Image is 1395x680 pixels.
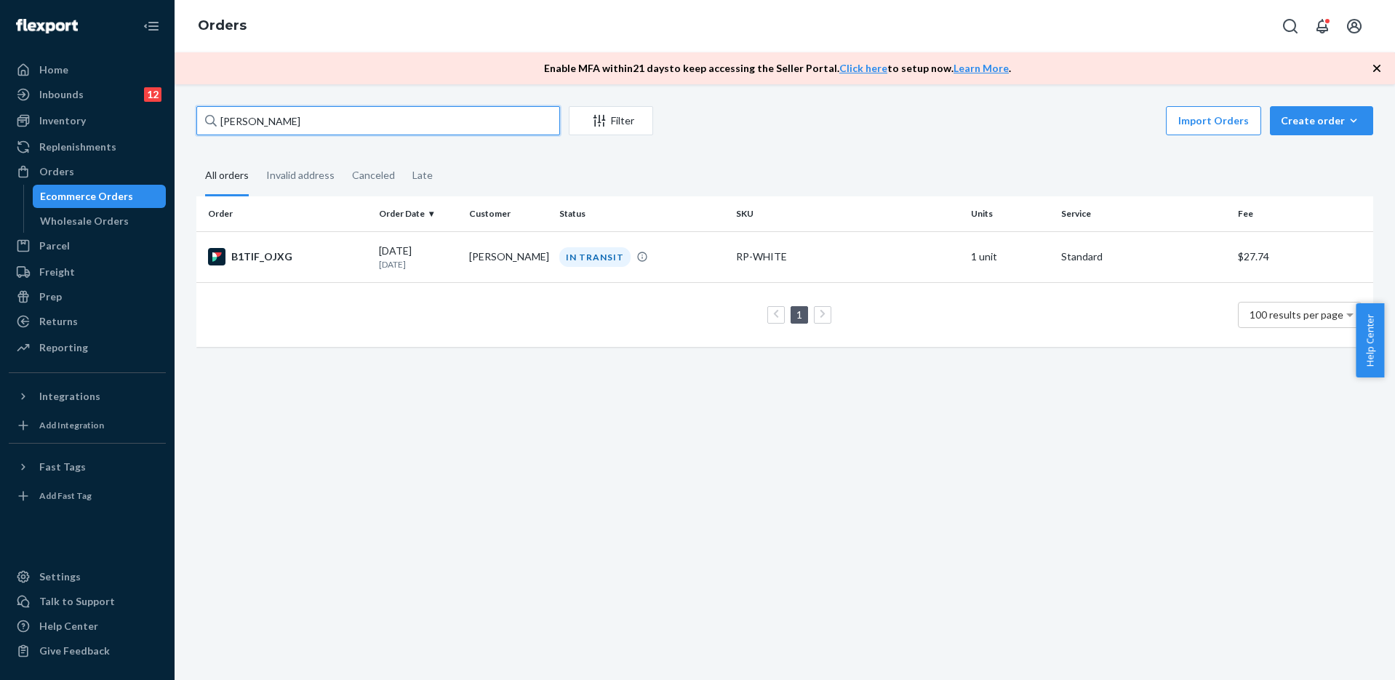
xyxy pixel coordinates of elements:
[379,244,457,271] div: [DATE]
[412,156,433,194] div: Late
[39,289,62,304] div: Prep
[965,231,1055,282] td: 1 unit
[352,156,395,194] div: Canceled
[9,455,166,479] button: Fast Tags
[208,248,367,265] div: B1TIF_OJXG
[736,249,960,264] div: RP-WHITE
[9,160,166,183] a: Orders
[39,569,81,584] div: Settings
[39,644,110,658] div: Give Feedback
[569,106,653,135] button: Filter
[186,5,258,47] ol: breadcrumbs
[9,615,166,638] a: Help Center
[559,247,631,267] div: IN TRANSIT
[9,234,166,257] a: Parcel
[463,231,553,282] td: [PERSON_NAME]
[39,489,92,502] div: Add Fast Tag
[9,565,166,588] a: Settings
[469,207,548,220] div: Customer
[1166,106,1261,135] button: Import Orders
[373,196,463,231] th: Order Date
[39,314,78,329] div: Returns
[9,414,166,437] a: Add Integration
[569,113,652,128] div: Filter
[1308,12,1337,41] button: Open notifications
[1276,12,1305,41] button: Open Search Box
[794,308,805,321] a: Page 1 is your current page
[9,336,166,359] a: Reporting
[9,484,166,508] a: Add Fast Tag
[1356,303,1384,377] button: Help Center
[39,113,86,128] div: Inventory
[9,58,166,81] a: Home
[196,106,560,135] input: Search orders
[39,340,88,355] div: Reporting
[544,61,1011,76] p: Enable MFA within 21 days to keep accessing the Seller Portal. to setup now. .
[553,196,730,231] th: Status
[839,62,887,74] a: Click here
[39,460,86,474] div: Fast Tags
[954,62,1009,74] a: Learn More
[33,209,167,233] a: Wholesale Orders
[144,87,161,102] div: 12
[1281,113,1362,128] div: Create order
[1061,249,1226,264] p: Standard
[1232,196,1373,231] th: Fee
[9,590,166,613] a: Talk to Support
[33,185,167,208] a: Ecommerce Orders
[196,196,373,231] th: Order
[1055,196,1232,231] th: Service
[40,189,133,204] div: Ecommerce Orders
[198,17,247,33] a: Orders
[9,135,166,159] a: Replenishments
[39,63,68,77] div: Home
[730,196,966,231] th: SKU
[9,260,166,284] a: Freight
[1250,308,1343,321] span: 100 results per page
[1232,231,1373,282] td: $27.74
[39,164,74,179] div: Orders
[9,109,166,132] a: Inventory
[137,12,166,41] button: Close Navigation
[39,87,84,102] div: Inbounds
[39,419,104,431] div: Add Integration
[39,140,116,154] div: Replenishments
[40,214,129,228] div: Wholesale Orders
[9,310,166,333] a: Returns
[39,389,100,404] div: Integrations
[266,156,335,194] div: Invalid address
[1340,12,1369,41] button: Open account menu
[39,594,115,609] div: Talk to Support
[205,156,249,196] div: All orders
[379,258,457,271] p: [DATE]
[9,639,166,663] button: Give Feedback
[39,265,75,279] div: Freight
[39,239,70,253] div: Parcel
[1270,106,1373,135] button: Create order
[9,83,166,106] a: Inbounds12
[16,19,78,33] img: Flexport logo
[9,385,166,408] button: Integrations
[9,285,166,308] a: Prep
[965,196,1055,231] th: Units
[39,619,98,633] div: Help Center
